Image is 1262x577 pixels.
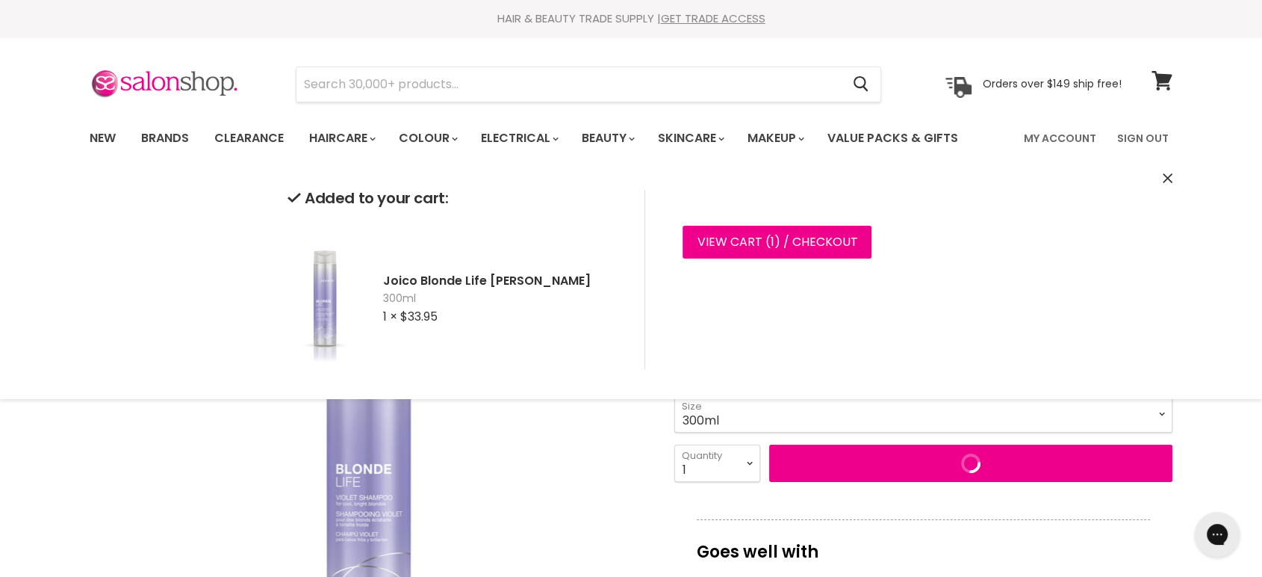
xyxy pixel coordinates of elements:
[661,10,765,26] a: GET TRADE ACCESS
[383,273,621,288] h2: Joico Blonde Life [PERSON_NAME]
[298,123,385,154] a: Haircare
[1163,171,1172,187] button: Close
[78,123,127,154] a: New
[388,123,467,154] a: Colour
[683,226,871,259] a: View cart (1) / Checkout
[383,291,621,306] span: 300ml
[1187,507,1247,562] iframe: Gorgias live chat messenger
[1108,123,1178,154] a: Sign Out
[383,308,397,325] span: 1 ×
[296,67,881,102] form: Product
[470,123,568,154] a: Electrical
[571,123,644,154] a: Beauty
[296,67,841,102] input: Search
[674,445,760,482] select: Quantity
[71,117,1191,160] nav: Main
[841,67,880,102] button: Search
[130,123,200,154] a: Brands
[697,519,1150,569] p: Goes well with
[1015,123,1105,154] a: My Account
[203,123,295,154] a: Clearance
[983,77,1122,90] p: Orders over $149 ship free!
[78,117,992,160] ul: Main menu
[816,123,969,154] a: Value Packs & Gifts
[770,233,774,250] span: 1
[287,190,621,207] h2: Added to your cart:
[736,123,813,154] a: Makeup
[647,123,733,154] a: Skincare
[71,11,1191,26] div: HAIR & BEAUTY TRADE SUPPLY |
[287,228,362,370] img: Joico Blonde Life Violet Shampoo
[400,308,438,325] span: $33.95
